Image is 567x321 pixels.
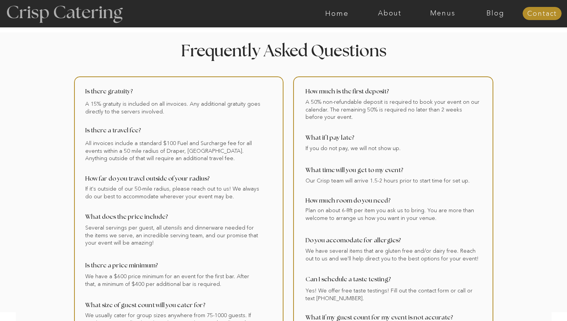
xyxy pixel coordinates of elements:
[310,10,363,17] a: Home
[469,10,522,17] a: Blog
[143,43,424,63] h2: Frequently Asked Questions
[363,10,416,17] a: About
[416,10,469,17] a: Menus
[523,10,562,18] a: Contact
